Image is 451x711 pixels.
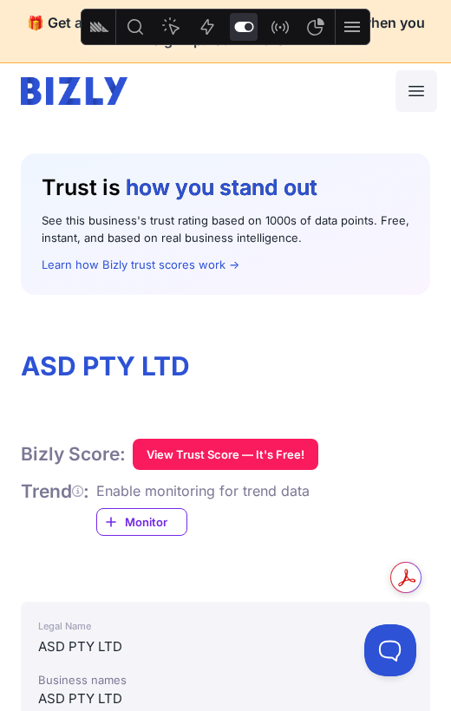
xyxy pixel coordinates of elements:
h4: 🎁 Get a FREE Trust Report and Monitoring Credit when you sign up. [14,14,437,49]
li: how you stand out [126,174,322,201]
div: Enable monitoring for trend data [96,480,310,501]
div: ASD PTY LTD [38,636,413,657]
a: Learn how Bizly trust scores work → [42,258,239,271]
div: Legal Name [38,616,413,636]
span: Monitor [125,513,186,531]
iframe: Toggle Customer Support [364,624,416,676]
li: who you work with [126,201,322,228]
span: Trend : [21,480,89,502]
button: View Trust Score — It's Free! [133,439,318,470]
h1: ASD PTY LTD [21,350,430,383]
p: See this business's trust rating based on 1000s of data points. Free, instant, and based on real ... [42,212,409,246]
img: bizly_logo.svg [21,77,127,105]
div: Business names [38,671,413,688]
span: Trust is [42,174,121,200]
a: Monitor [96,508,187,536]
div: ASD PTY LTD [38,688,413,709]
h1: Bizly Score: [21,443,126,466]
